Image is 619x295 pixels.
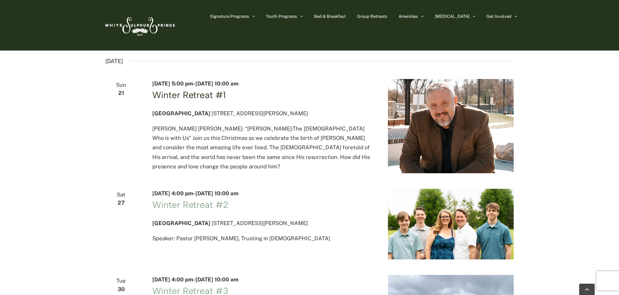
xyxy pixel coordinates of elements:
span: [DATE] 4:00 pm [152,276,193,283]
a: Winter Retreat #1 [152,89,226,100]
span: Bed & Breakfast [314,14,346,18]
img: White Sulphur Springs Logo [102,10,177,40]
span: [DATE] 4:00 pm [152,190,193,197]
time: [DATE] [105,56,123,66]
span: Tue [105,276,137,286]
span: Signature Programs [210,14,249,18]
span: [DATE] 10:00 am [195,190,239,197]
span: Amenities [399,14,418,18]
p: [PERSON_NAME] [PERSON_NAME]: “[PERSON_NAME]:The [DEMOGRAPHIC_DATA] Who is with Us” Join us this C... [152,124,372,172]
span: [DATE] 10:00 am [195,80,239,87]
span: [DATE] 5:00 pm [152,80,193,87]
span: [DATE] 10:00 am [195,276,239,283]
span: 30 [105,285,137,294]
time: - [152,80,239,87]
span: [STREET_ADDRESS][PERSON_NAME] [212,220,308,226]
span: [GEOGRAPHIC_DATA] [152,220,210,226]
time: - [152,190,239,197]
span: [MEDICAL_DATA] [435,14,470,18]
span: Sat [105,190,137,199]
span: Youth Programs [266,14,297,18]
span: Sun [105,80,137,90]
span: 21 [105,88,137,98]
a: Winter Retreat #2 [152,199,228,210]
span: [STREET_ADDRESS][PERSON_NAME] [212,110,308,117]
img: jed [388,79,514,173]
img: rob olson family [388,189,514,259]
span: Get Involved [486,14,511,18]
time: - [152,276,239,283]
p: Speaker: Pastor [PERSON_NAME], Trusting in [DEMOGRAPHIC_DATA] [152,234,372,243]
span: Group Retreats [357,14,387,18]
span: 27 [105,198,137,208]
span: [GEOGRAPHIC_DATA] [152,110,210,117]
